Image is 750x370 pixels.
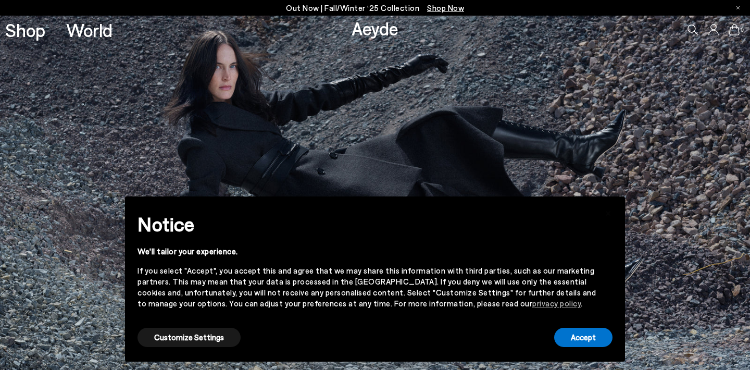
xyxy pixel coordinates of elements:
button: Close this notice [596,200,621,225]
div: If you select "Accept", you accept this and agree that we may share this information with third p... [137,265,596,309]
a: privacy policy [532,299,581,308]
span: × [605,204,612,219]
button: Customize Settings [137,328,241,347]
div: We'll tailor your experience. [137,246,596,257]
h2: Notice [137,211,596,238]
button: Accept [554,328,612,347]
